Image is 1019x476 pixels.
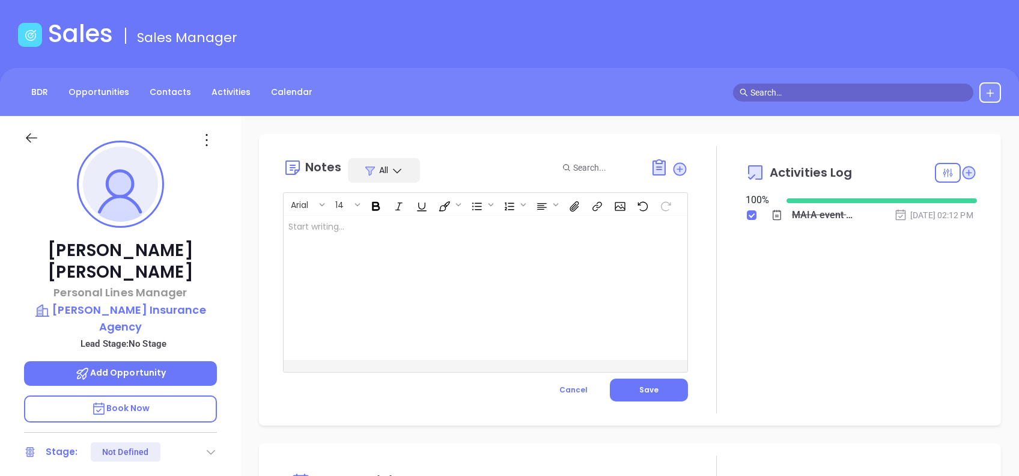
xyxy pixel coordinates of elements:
[91,402,150,414] span: Book Now
[631,194,652,215] span: Undo
[48,19,113,48] h1: Sales
[305,161,342,173] div: Notes
[24,284,217,301] p: Personal Lines Manager
[573,161,637,174] input: Search...
[610,379,688,401] button: Save
[75,367,166,379] span: Add Opportunity
[379,164,388,176] span: All
[364,194,386,215] span: Bold
[746,193,772,207] div: 100 %
[387,194,409,215] span: Italic
[894,209,973,222] div: [DATE] 02:12 PM
[24,240,217,283] p: [PERSON_NAME] [PERSON_NAME]
[654,194,675,215] span: Redo
[329,199,350,207] span: 14
[608,194,630,215] span: Insert Image
[410,194,431,215] span: Underline
[285,194,317,215] button: Arial
[329,194,353,215] button: 14
[137,28,237,47] span: Sales Manager
[142,82,198,102] a: Contacts
[740,88,748,97] span: search
[61,82,136,102] a: Opportunities
[770,166,852,178] span: Activities Log
[562,194,584,215] span: Insert Files
[24,302,217,335] a: [PERSON_NAME] Insurance Agency
[585,194,607,215] span: Insert link
[30,336,217,352] p: Lead Stage: No Stage
[497,194,529,215] span: Insert Ordered List
[24,82,55,102] a: BDR
[465,194,496,215] span: Insert Unordered List
[537,379,610,401] button: Cancel
[329,194,363,215] span: Font size
[83,147,158,222] img: profile-user
[264,82,320,102] a: Calendar
[750,86,967,99] input: Search…
[639,385,659,395] span: Save
[530,194,561,215] span: Align
[204,82,258,102] a: Activities
[46,443,78,461] div: Stage:
[285,199,314,207] span: Arial
[559,385,588,395] span: Cancel
[792,206,855,224] div: MAIA event pre-attendance list
[284,194,327,215] span: Font family
[433,194,464,215] span: Fill color or set the text color
[102,442,148,462] div: Not Defined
